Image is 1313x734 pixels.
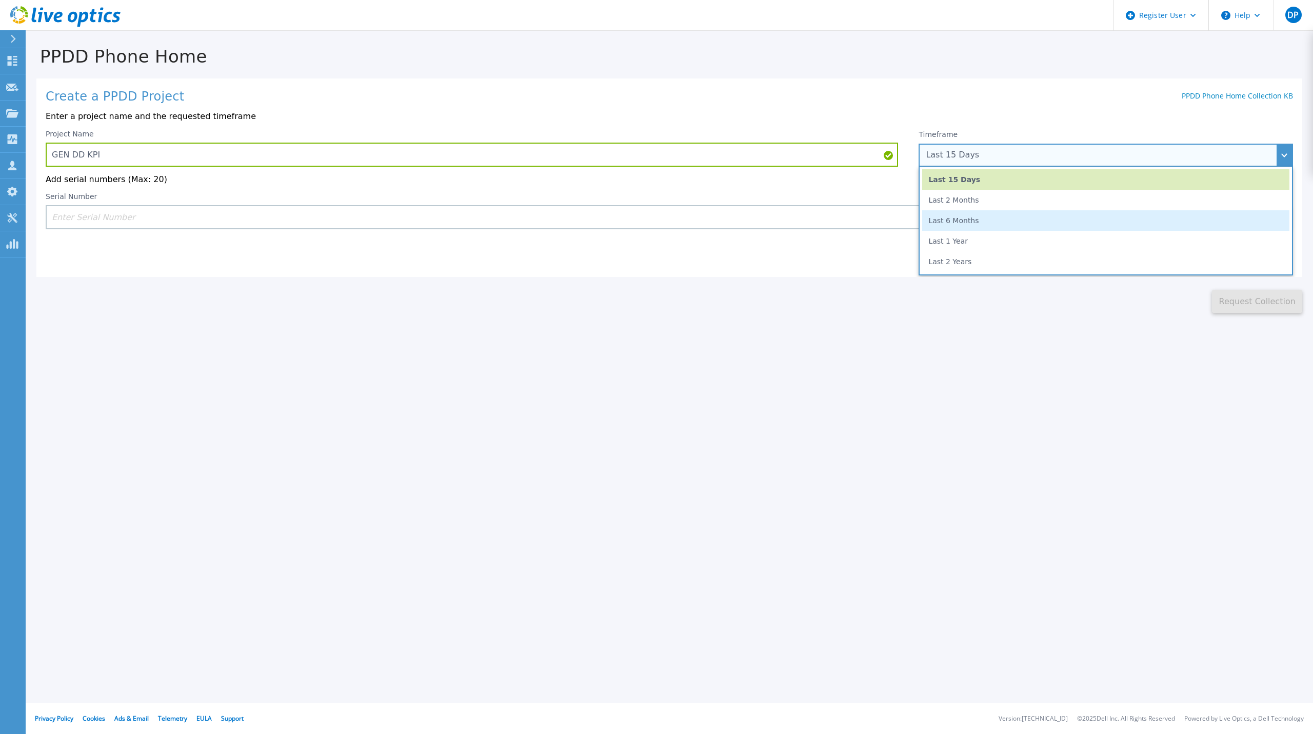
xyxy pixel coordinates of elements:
[46,90,184,104] h1: Create a PPDD Project
[922,251,1289,272] li: Last 2 Years
[922,231,1289,251] li: Last 1 Year
[919,130,958,138] label: Timeframe
[46,175,1293,184] p: Add serial numbers (Max: 20)
[83,714,105,723] a: Cookies
[922,169,1289,190] li: Last 15 Days
[1182,91,1293,101] a: PPDD Phone Home Collection KB
[922,210,1289,231] li: Last 6 Months
[926,150,1275,160] div: Last 15 Days
[35,714,73,723] a: Privacy Policy
[114,714,149,723] a: Ads & Email
[46,205,1184,229] input: Enter Serial Number
[46,112,1293,121] p: Enter a project name and the requested timeframe
[196,714,212,723] a: EULA
[46,143,898,167] input: Enter Project Name
[46,130,94,137] label: Project Name
[1287,11,1299,19] span: DP
[1212,290,1302,313] button: Request Collection
[221,714,244,723] a: Support
[158,714,187,723] a: Telemetry
[1077,716,1175,722] li: © 2025 Dell Inc. All Rights Reserved
[922,190,1289,210] li: Last 2 Months
[999,716,1068,722] li: Version: [TECHNICAL_ID]
[1184,716,1304,722] li: Powered by Live Optics, a Dell Technology
[46,193,97,200] label: Serial Number
[26,47,1313,67] h1: PPDD Phone Home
